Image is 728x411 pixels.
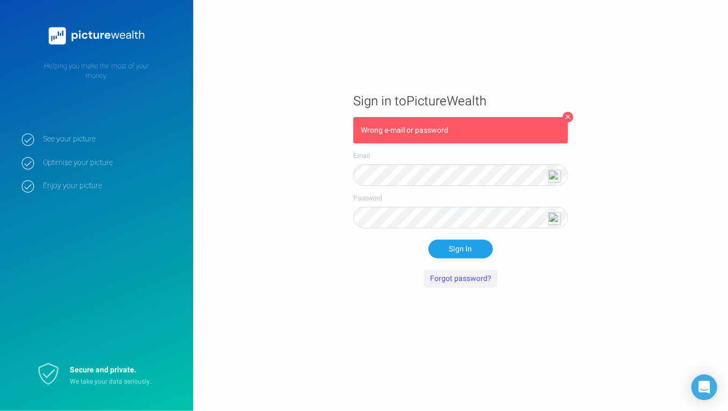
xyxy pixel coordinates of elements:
[361,125,560,136] div: Wrong e-mail or password
[548,170,561,183] img: npw-badge-icon-locked.svg
[424,270,498,288] button: Forgot password?
[548,212,561,225] img: npw-badge-icon-locked.svg
[691,374,717,400] div: Open Intercom Messenger
[353,193,568,203] label: Password
[43,134,177,144] strong: See your picture
[428,240,493,258] button: Sign In
[353,151,568,161] label: Email
[70,377,166,386] p: We take your data seriously.
[353,93,568,110] h1: Sign in to PictureWealth
[43,158,177,168] strong: Optimise your picture
[70,364,136,376] strong: Secure and private.
[21,61,172,81] p: Helping you make the most of your money.
[43,21,150,51] img: PictureWealth
[43,181,177,191] strong: Enjoy your picture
